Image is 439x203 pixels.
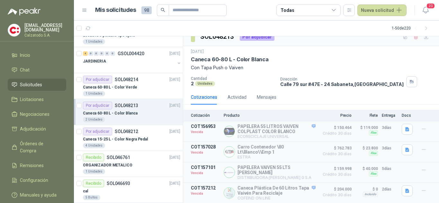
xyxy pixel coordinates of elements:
[191,94,217,101] div: Cotizaciones
[224,113,316,118] p: Producto
[426,3,435,9] span: 20
[8,49,66,61] a: Inicio
[355,185,378,193] p: $ 0
[224,126,235,137] img: Company Logo
[224,167,235,178] img: Company Logo
[382,113,398,118] p: Entrega
[191,56,269,63] p: Caneca 60-80 L - Color Blanca
[83,169,105,174] div: 1 Unidades
[169,181,180,187] p: [DATE]
[382,124,398,131] p: 3 días
[83,39,105,44] div: 1 Unidades
[83,128,112,135] div: Por adjudicar
[24,23,66,32] p: [EMAIL_ADDRESS][DOMAIN_NAME]
[195,81,215,86] div: Unidades
[74,177,183,203] a: RecibidoSOL046693[DATE] cal5 Bultos
[99,51,104,56] div: 0
[224,147,235,157] img: Company Logo
[115,77,138,82] p: SOL048214
[8,64,66,76] a: Chat
[382,165,398,173] p: 5 días
[237,155,316,159] p: ESTRA
[191,185,220,190] p: COT157212
[169,129,180,135] p: [DATE]
[74,151,183,177] a: RecibidoSOL046761[DATE] ORGANIZADOR METALICO1 Unidades
[83,188,88,194] p: cal
[369,151,378,156] div: Flex
[20,162,44,169] span: Remisiones
[74,99,183,125] a: Por adjudicarSOL048213[DATE] Caneca 60-80 L - Color Blanca2 Unidades
[355,113,378,118] p: Flete
[83,110,138,116] p: Caneca 60-80 L - Color Blanca
[8,159,66,172] a: Remisiones
[74,73,183,99] a: Por adjudicarSOL048214[DATE] Caneca 60-80 L - Color Verde1 Unidades
[83,91,105,96] div: 1 Unidades
[357,4,407,16] button: Nueva solicitud
[118,51,144,56] p: GSOL004420
[74,125,183,151] a: Por adjudicarSOL048212[DATE] Caneca 15-25 L - Color Negra Pedal4 Unidades
[83,195,100,200] div: 5 Bultos
[8,79,66,91] a: Solicitudes
[319,185,352,193] span: $ 204.000
[355,124,378,131] p: $ 119.000
[319,124,352,131] span: $ 150.464
[20,52,30,59] span: Inicio
[280,81,404,87] p: Calle 79 sur #47E - 24 Sabaneta , [GEOGRAPHIC_DATA]
[8,189,66,201] a: Manuales y ayuda
[191,49,204,55] p: [DATE]
[83,136,148,142] p: Caneca 15-25 L - Color Negra Pedal
[200,32,235,42] h3: SOL048213
[20,191,57,199] span: Manuales y ayuda
[240,33,274,41] div: Por adjudicar
[20,96,44,103] span: Licitaciones
[20,140,60,154] span: Órdenes de Compra
[8,138,66,157] a: Órdenes de Compra
[83,76,112,83] div: Por adjudicar
[20,125,46,132] span: Adjudicación
[191,64,431,71] p: Con Tapa Push o Vaiven
[319,193,352,197] span: Crédito 30 días
[20,81,42,88] span: Solicitudes
[83,162,132,168] p: ORGANIZADOR METALICO
[83,154,104,161] div: Recibido
[8,24,20,36] img: Company Logo
[169,155,180,161] p: [DATE]
[237,196,316,200] p: COFEIND ON LINE
[237,175,316,180] p: DISTRIBUIDORA [PERSON_NAME] G S.A
[257,94,276,101] div: Mensajes
[20,177,48,184] span: Configuración
[237,124,316,134] p: PAPELERA 55 LITROS VAIVEN COLPLAST COLOR BLANCO
[369,130,378,135] div: Flex
[392,23,431,33] div: 1 - 50 de 220
[191,113,220,118] p: Cotización
[95,5,136,15] h1: Mis solicitudes
[107,155,130,160] p: SOL046761
[161,8,165,12] span: search
[191,129,220,135] p: Vencida
[382,144,398,152] p: 3 días
[191,149,220,156] p: Vencida
[83,180,104,187] div: Recibido
[191,76,275,81] p: Cantidad
[369,171,378,176] div: Flex
[8,174,66,186] a: Configuración
[110,51,115,56] div: 0
[319,165,352,173] span: $ 159.998
[107,181,130,186] p: SOL046693
[8,8,40,15] img: Logo peakr
[420,4,431,16] button: 20
[88,51,93,56] div: 0
[115,129,138,134] p: SOL048212
[319,152,352,156] span: Crédito 30 días
[402,113,415,118] p: Docs
[94,51,99,56] div: 0
[237,165,316,175] p: PAPELERA VAIVEN 55 LTS [PERSON_NAME]
[20,111,49,118] span: Negociaciones
[83,51,88,56] div: 4
[83,117,105,122] div: 2 Unidades
[191,81,194,86] p: 2
[382,185,398,193] p: 2 días
[281,7,294,14] div: Todas
[237,134,316,139] p: ECORECICLAJE UNIVERSAL
[363,192,378,197] div: Incluido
